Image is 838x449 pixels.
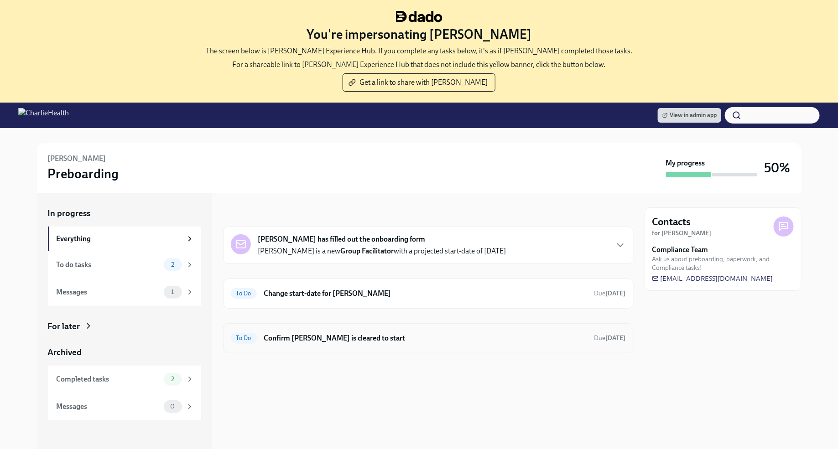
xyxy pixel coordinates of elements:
[258,246,506,256] p: [PERSON_NAME] is a new with a projected start-date of [DATE]
[666,158,705,168] strong: My progress
[48,320,201,332] a: For later
[48,227,201,251] a: Everything
[343,73,495,92] button: Get a link to share with [PERSON_NAME]
[57,260,160,270] div: To do tasks
[652,215,691,229] h4: Contacts
[231,290,257,297] span: To Do
[206,46,632,56] p: The screen below is [PERSON_NAME] Experience Hub. If you complete any tasks below, it's as if [PE...
[48,165,119,182] h3: Preboarding
[658,108,721,123] a: View in admin app
[231,286,626,301] a: To DoChange start-date for [PERSON_NAME]Due[DATE]
[662,111,717,120] span: View in admin app
[166,289,179,295] span: 1
[231,335,257,341] span: To Do
[350,78,488,87] span: Get a link to share with [PERSON_NAME]
[258,234,426,244] strong: [PERSON_NAME] has filled out the onboarding form
[231,331,626,346] a: To DoConfirm [PERSON_NAME] is cleared to startDue[DATE]
[48,393,201,420] a: Messages0
[57,402,160,412] div: Messages
[165,403,180,410] span: 0
[48,346,201,358] a: Archived
[594,334,626,342] span: Due
[166,376,180,382] span: 2
[223,207,266,219] div: In progress
[48,251,201,279] a: To do tasks2
[48,154,106,164] h6: [PERSON_NAME]
[652,255,794,272] span: Ask us about preboarding, paperwork, and Compliance tasks!
[396,11,442,22] img: dado
[594,289,626,297] span: Due
[652,274,773,283] a: [EMAIL_ADDRESS][DOMAIN_NAME]
[18,108,69,123] img: CharlieHealth
[57,374,160,384] div: Completed tasks
[48,279,201,306] a: Messages1
[307,26,531,42] h3: You're impersonating [PERSON_NAME]
[48,207,201,219] a: In progress
[606,334,626,342] strong: [DATE]
[57,287,160,297] div: Messages
[264,333,587,343] h6: Confirm [PERSON_NAME] is cleared to start
[233,60,606,70] p: For a shareable link to [PERSON_NAME] Experience Hub that does not include this yellow banner, cl...
[594,334,626,342] span: October 29th, 2025 08:00
[606,289,626,297] strong: [DATE]
[48,366,201,393] a: Completed tasks2
[264,289,587,299] h6: Change start-date for [PERSON_NAME]
[166,261,180,268] span: 2
[652,229,712,237] strong: for [PERSON_NAME]
[765,160,791,176] h3: 50%
[57,234,182,244] div: Everything
[341,247,394,255] strong: Group Facilitator
[652,245,708,255] strong: Compliance Team
[48,320,80,332] div: For later
[594,289,626,298] span: October 23rd, 2025 08:00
